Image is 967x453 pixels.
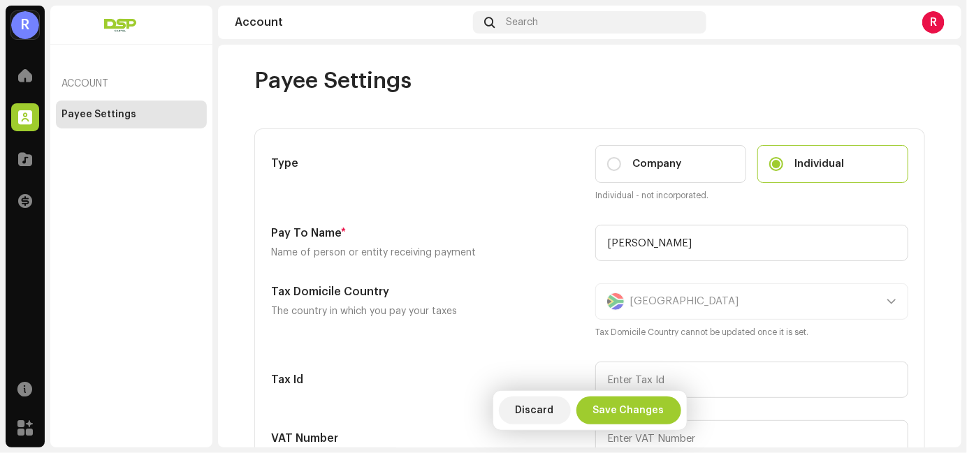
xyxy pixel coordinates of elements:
small: Individual - not incorporated. [595,188,908,202]
p: The country in which you pay your taxes [271,303,584,320]
h5: VAT Number [271,430,584,447]
h5: Tax Id [271,371,584,388]
span: Individual [794,156,844,172]
button: Save Changes [576,396,681,424]
span: Search [506,17,538,28]
re-a-nav-header: Account [56,67,207,101]
span: Discard [516,396,554,424]
re-m-nav-item: Payee Settings [56,101,207,128]
p: Name of person or entity receiving payment [271,244,584,261]
div: R [11,11,39,39]
button: Discard [499,396,571,424]
small: Tax Domicile Country cannot be updated once it is set. [595,325,908,339]
span: Payee Settings [254,67,412,95]
input: Enter Tax Id [595,362,908,398]
span: Company [632,156,681,172]
h5: Tax Domicile Country [271,283,584,300]
div: Account [235,17,467,28]
div: Payee Settings [61,109,136,120]
input: Enter name [595,225,908,261]
h5: Pay To Name [271,225,584,242]
span: Save Changes [593,396,664,424]
div: R [922,11,945,34]
h5: Type [271,155,584,172]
